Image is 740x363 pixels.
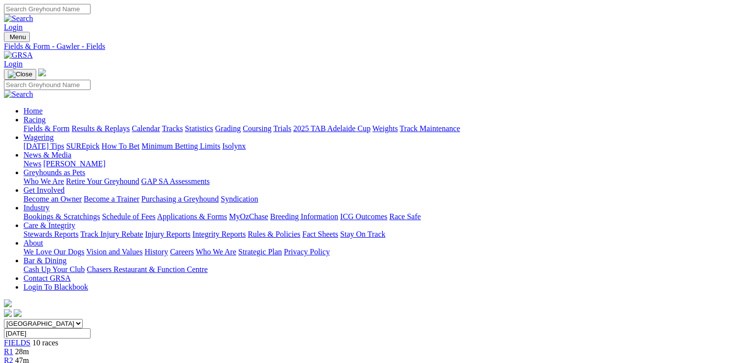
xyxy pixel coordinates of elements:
[141,142,220,150] a: Minimum Betting Limits
[84,195,139,203] a: Become a Trainer
[23,283,88,291] a: Login To Blackbook
[222,142,246,150] a: Isolynx
[196,248,236,256] a: Who We Are
[23,195,736,204] div: Get Involved
[293,124,370,133] a: 2025 TAB Adelaide Cup
[4,347,13,356] a: R1
[102,142,140,150] a: How To Bet
[192,230,246,238] a: Integrity Reports
[23,274,70,282] a: Contact GRSA
[243,124,272,133] a: Coursing
[102,212,155,221] a: Schedule of Fees
[8,70,32,78] img: Close
[23,195,82,203] a: Become an Owner
[141,177,210,185] a: GAP SA Assessments
[23,151,71,159] a: News & Media
[4,32,30,42] button: Toggle navigation
[302,230,338,238] a: Fact Sheets
[238,248,282,256] a: Strategic Plan
[389,212,420,221] a: Race Safe
[23,142,64,150] a: [DATE] Tips
[141,195,219,203] a: Purchasing a Greyhound
[270,212,338,221] a: Breeding Information
[132,124,160,133] a: Calendar
[23,248,84,256] a: We Love Our Dogs
[4,80,91,90] input: Search
[23,230,78,238] a: Stewards Reports
[23,159,736,168] div: News & Media
[80,230,143,238] a: Track Injury Rebate
[215,124,241,133] a: Grading
[23,230,736,239] div: Care & Integrity
[4,14,33,23] img: Search
[23,124,69,133] a: Fields & Form
[4,60,23,68] a: Login
[145,230,190,238] a: Injury Reports
[340,212,387,221] a: ICG Outcomes
[23,115,46,124] a: Racing
[23,248,736,256] div: About
[185,124,213,133] a: Statistics
[23,265,736,274] div: Bar & Dining
[23,177,736,186] div: Greyhounds as Pets
[229,212,268,221] a: MyOzChase
[4,299,12,307] img: logo-grsa-white.png
[340,230,385,238] a: Stay On Track
[4,69,36,80] button: Toggle navigation
[248,230,301,238] a: Rules & Policies
[4,51,33,60] img: GRSA
[273,124,291,133] a: Trials
[4,90,33,99] img: Search
[38,68,46,76] img: logo-grsa-white.png
[15,347,29,356] span: 28m
[23,221,75,229] a: Care & Integrity
[10,33,26,41] span: Menu
[157,212,227,221] a: Applications & Forms
[4,309,12,317] img: facebook.svg
[23,265,85,273] a: Cash Up Your Club
[23,177,64,185] a: Who We Are
[372,124,398,133] a: Weights
[4,328,91,339] input: Select date
[23,256,67,265] a: Bar & Dining
[23,212,100,221] a: Bookings & Scratchings
[23,142,736,151] div: Wagering
[4,42,736,51] a: Fields & Form - Gawler - Fields
[170,248,194,256] a: Careers
[4,339,30,347] a: FIELDS
[23,124,736,133] div: Racing
[4,23,23,31] a: Login
[144,248,168,256] a: History
[284,248,330,256] a: Privacy Policy
[23,212,736,221] div: Industry
[32,339,58,347] span: 10 races
[66,177,139,185] a: Retire Your Greyhound
[162,124,183,133] a: Tracks
[23,186,65,194] a: Get Involved
[71,124,130,133] a: Results & Replays
[23,168,85,177] a: Greyhounds as Pets
[400,124,460,133] a: Track Maintenance
[23,133,54,141] a: Wagering
[221,195,258,203] a: Syndication
[23,239,43,247] a: About
[43,159,105,168] a: [PERSON_NAME]
[23,159,41,168] a: News
[23,204,49,212] a: Industry
[4,4,91,14] input: Search
[66,142,99,150] a: SUREpick
[87,265,208,273] a: Chasers Restaurant & Function Centre
[23,107,43,115] a: Home
[86,248,142,256] a: Vision and Values
[14,309,22,317] img: twitter.svg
